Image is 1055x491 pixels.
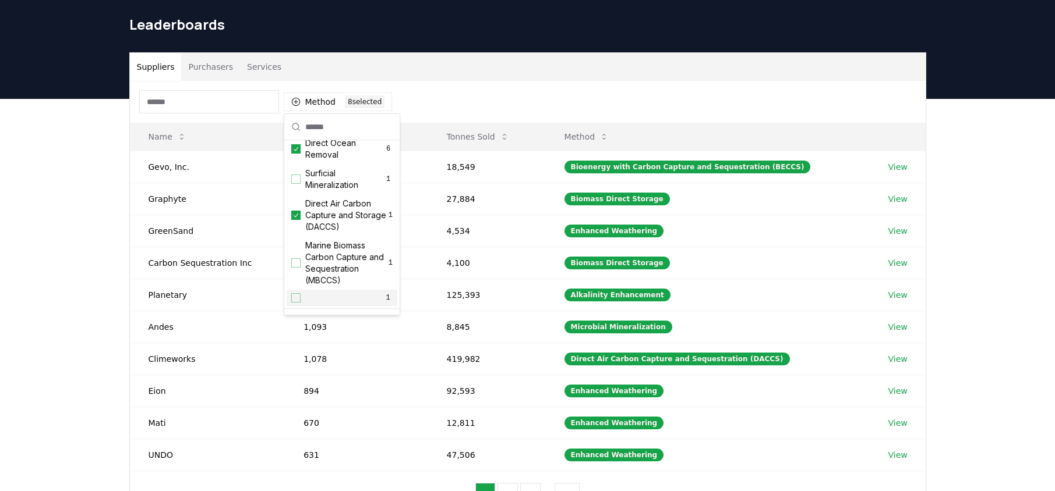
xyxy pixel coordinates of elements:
[564,449,664,461] div: Enhanced Weathering
[287,311,397,330] div: Clear filters
[888,353,908,365] a: View
[564,225,664,237] div: Enhanced Weathering
[437,125,518,148] button: Tonnes Sold
[285,375,428,407] td: 894
[428,247,546,279] td: 4,100
[384,144,393,154] span: 6
[555,125,619,148] button: Method
[428,183,546,215] td: 27,884
[130,247,285,279] td: Carbon Sequestration Inc
[285,343,428,375] td: 1,078
[564,417,664,429] div: Enhanced Weathering
[564,257,670,269] div: Biomass Direct Storage
[564,385,664,397] div: Enhanced Weathering
[428,311,546,343] td: 8,845
[130,343,285,375] td: Climeworks
[888,193,908,205] a: View
[130,375,285,407] td: Eion
[285,407,428,439] td: 670
[564,321,672,333] div: Microbial Mineralization
[564,289,671,301] div: Alkalinity Enhancement
[240,53,288,81] button: Services
[428,439,546,471] td: 47,506
[345,95,384,108] div: 8 selected
[130,151,285,183] td: Gevo, Inc.
[564,193,670,205] div: Biomass Direct Storage
[383,293,393,303] span: 1
[181,53,240,81] button: Purchasers
[130,279,285,311] td: Planetary
[130,215,285,247] td: GreenSand
[888,321,908,333] a: View
[888,289,908,301] a: View
[888,225,908,237] a: View
[564,353,790,365] div: Direct Air Carbon Capture and Sequestration (DACCS)
[129,15,926,34] h1: Leaderboards
[305,168,384,191] span: Surficial Mineralization
[888,161,908,173] a: View
[305,198,389,233] span: Direct Air Carbon Capture and Storage (DACCS)
[139,125,196,148] button: Name
[130,53,182,81] button: Suppliers
[130,407,285,439] td: Mati
[888,257,908,269] a: View
[389,258,393,268] span: 1
[130,183,285,215] td: Graphyte
[888,417,908,429] a: View
[888,385,908,397] a: View
[428,343,546,375] td: 419,982
[130,311,285,343] td: Andes
[428,279,546,311] td: 125,393
[564,161,811,173] div: Bioenergy with Carbon Capture and Sequestration (BECCS)
[428,151,546,183] td: 18,549
[305,137,384,161] span: Direct Ocean Removal
[285,439,428,471] td: 631
[389,211,393,220] span: 1
[888,449,908,461] a: View
[428,407,546,439] td: 12,811
[285,311,428,343] td: 1,093
[130,439,285,471] td: UNDO
[428,215,546,247] td: 4,534
[428,375,546,407] td: 92,593
[305,240,389,286] span: Marine Biomass Carbon Capture and Sequestration (MBCCS)
[384,175,393,184] span: 1
[284,92,393,111] button: Method8selected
